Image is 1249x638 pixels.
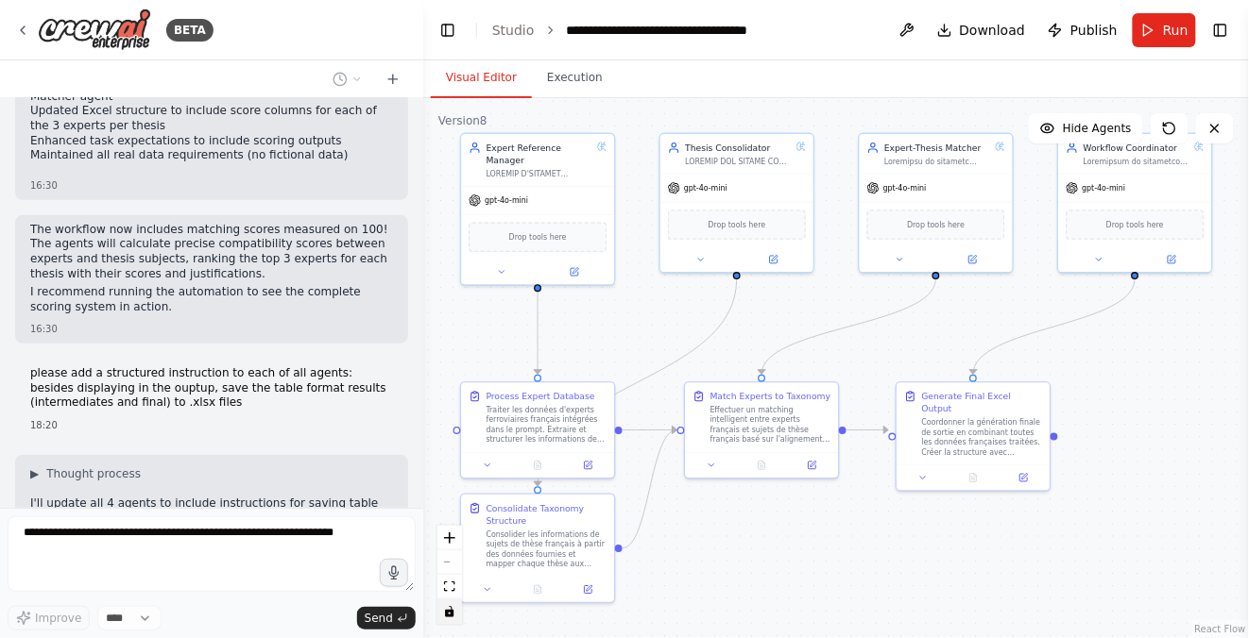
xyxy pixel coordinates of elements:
button: Switch to previous chat [325,68,370,91]
button: Execution [532,59,618,98]
a: Studio [492,23,535,38]
div: Workflow Coordinator [1084,142,1189,154]
button: ▶Thought process [30,466,141,481]
g: Edge from 0682dcf7-caa9-49dc-80f9-796be2a71f52 to 384ec81f-7d2a-4e99-aa27-a62b476bba50 [532,292,544,375]
span: gpt-4o-mini [684,183,727,193]
span: Publish [1070,21,1118,40]
div: Loremipsum do sitametcon adipis el seddoe temporinc ut labor etd magnaaliquae adminimve qu nost e... [1084,157,1189,167]
span: Improve [35,611,81,626]
li: Updated Excel structure to include score columns for each of the 3 experts per thesis [30,104,393,133]
p: I recommend running the automation to see the complete scoring system in action. [30,285,393,314]
button: Click to speak your automation idea [380,559,408,587]
div: 16:30 [30,322,393,336]
div: Version 8 [438,113,488,128]
div: 18:20 [30,418,393,432]
g: Edge from c61390b5-4423-41c5-b65e-089689da6936 to df75d476-a465-48a5-afdb-64a2c8c2cbcf [623,424,677,554]
button: fit view [437,575,462,599]
div: Match Experts to Taxonomy [710,390,831,402]
button: Improve [8,606,90,630]
div: Expert-Thesis MatcherLoremipsu do sitametc adipiscinge seddo eiu tempori utlabore et dol magnaa e... [859,133,1015,274]
nav: breadcrumb [492,21,779,40]
span: Drop tools here [709,219,766,231]
div: Consolider les informations de sujets de thèse français à partir des données fournies et mapper c... [487,529,607,569]
button: Open in side panel [1002,470,1045,485]
li: Maintained all real data requirements (no fictional data) [30,148,393,163]
div: Expert Reference ManagerLOREMIP D'SITAMET CONSECTETURA ELITSEDD E TEMPORI: 8. Ut. Labor ETDOLO (m... [460,133,616,286]
button: Download [930,13,1034,47]
div: Thesis Consolidator [685,142,791,154]
div: Match Experts to TaxonomyEffectuer un matching intelligent entre experts français et sujets de th... [684,381,840,478]
span: gpt-4o-mini [485,195,528,206]
span: Thought process [46,466,141,481]
button: Start a new chat [378,68,408,91]
div: 16:30 [30,178,393,193]
button: Open in side panel [738,252,808,267]
button: Open in side panel [539,264,609,279]
button: Open in side panel [791,458,833,473]
div: React Flow controls [437,526,462,624]
p: The workflow now includes matching scores measured on 100! The agents will calculate precise comp... [30,223,393,281]
button: zoom out [437,550,462,575]
g: Edge from 943c656e-e40b-4f28-bf1f-f803882fc375 to df75d476-a465-48a5-afdb-64a2c8c2cbcf [756,279,943,375]
span: gpt-4o-mini [1083,183,1126,193]
span: Drop tools here [907,219,965,231]
button: toggle interactivity [437,599,462,624]
button: Publish [1040,13,1125,47]
button: Open in side panel [567,458,609,473]
button: Open in side panel [937,252,1007,267]
div: LOREMIP DOL SITAME CO ADIPI ELITSEDD E TEMPORI: **utlab_50.et** Dolor: "Magnaaliquae adminimven q... [685,157,791,167]
button: No output available [511,582,564,597]
button: zoom in [437,526,462,550]
div: Effectuer un matching intelligent entre experts français et sujets de thèse français basé sur l'a... [710,405,831,445]
div: Generate Final Excel OutputCoordonner la génération finale de sortie en combinant toutes les donn... [896,381,1052,492]
button: Hide Agents [1029,113,1143,143]
g: Edge from 6371254f-a81a-4dc9-b840-a7e1b444c384 to 3481f8cf-738a-402a-acba-cfc85b7f177d [967,279,1141,375]
span: gpt-4o-mini [883,183,927,193]
button: Open in side panel [567,582,609,597]
button: No output available [736,458,789,473]
button: Visual Editor [431,59,532,98]
span: Send [365,611,393,626]
div: LOREMIP D'SITAMET CONSECTETURA ELITSEDD E TEMPORI: 8. Ut. Labor ETDOLO (magna@aliq.en) - Adminimv... [487,169,592,179]
span: Hide Agents [1063,121,1132,136]
div: Thesis ConsolidatorLOREMIP DOL SITAME CO ADIPI ELITSEDD E TEMPORI: **utlab_50.et** Dolor: "Magnaa... [659,133,815,274]
button: Run [1133,13,1196,47]
a: React Flow attribution [1195,624,1246,634]
span: Download [960,21,1026,40]
div: Expert Reference Manager [487,142,592,166]
div: Coordonner la génération finale de sortie en combinant toutes les données françaises traitées. Cr... [922,417,1043,457]
div: BETA [166,19,214,42]
p: I'll update all 4 agents to include instructions for saving table format results to .xlsx files i... [30,496,393,526]
div: Traiter les données d'experts ferroviaires français intégrées dans le prompt. Extraire et structu... [487,405,607,445]
button: Send [357,607,416,630]
div: Expert-Thesis Matcher [884,142,990,154]
img: Logo [38,8,151,51]
div: Generate Final Excel Output [922,390,1043,414]
span: Drop tools here [1106,219,1164,231]
div: Consolidate Taxonomy StructureConsolider les informations de sujets de thèse français à partir de... [460,494,616,604]
span: Drop tools here [509,231,567,243]
li: Enhanced task expectations to include scoring outputs [30,134,393,149]
div: Process Expert DatabaseTraiter les données d'experts ferroviaires français intégrées dans le prom... [460,381,616,478]
div: Consolidate Taxonomy Structure [487,502,607,527]
span: ▶ [30,466,39,481]
div: Process Expert Database [487,390,595,402]
button: Hide left sidebar [435,17,461,43]
button: Show right sidebar [1207,17,1234,43]
div: Loremipsu do sitametc adipiscinge seddo eiu tempori utlabore et dol magnaa en admin veniamqu nost... [884,157,990,167]
g: Edge from df75d476-a465-48a5-afdb-64a2c8c2cbcf to 3481f8cf-738a-402a-acba-cfc85b7f177d [847,424,889,436]
span: Run [1163,21,1189,40]
button: No output available [511,458,564,473]
g: Edge from 2a0ff09f-79a6-40d2-a7b8-914d4200d8f6 to c61390b5-4423-41c5-b65e-089689da6936 [532,279,744,487]
button: Open in side panel [1137,252,1206,267]
button: No output available [948,470,1001,485]
g: Edge from 384ec81f-7d2a-4e99-aa27-a62b476bba50 to df75d476-a465-48a5-afdb-64a2c8c2cbcf [623,424,677,436]
p: please add a structured instruction to each of all agents: besides displaying in the ouptup, save... [30,366,393,411]
div: Workflow CoordinatorLoremipsum do sitametcon adipis el seddoe temporinc ut labor etd magnaaliquae... [1057,133,1213,274]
